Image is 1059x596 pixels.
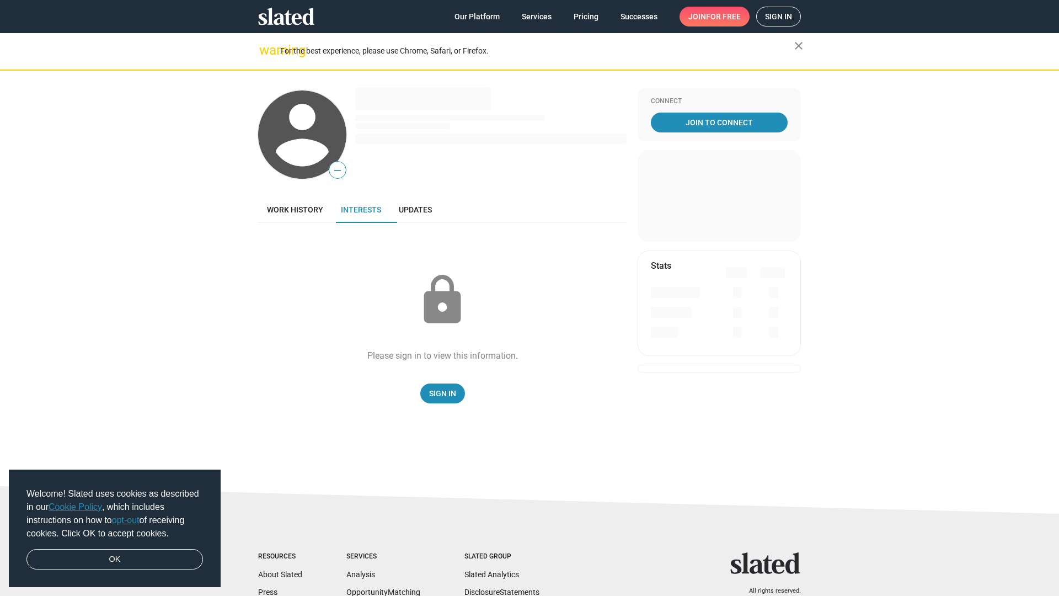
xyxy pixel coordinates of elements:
a: Slated Analytics [464,570,519,579]
span: Sign in [765,7,792,26]
a: opt-out [112,515,140,525]
div: Resources [258,552,302,561]
a: Services [513,7,560,26]
a: About Slated [258,570,302,579]
a: Sign In [420,384,465,403]
a: Join To Connect [651,113,788,132]
div: Services [346,552,420,561]
a: Analysis [346,570,375,579]
span: Services [522,7,552,26]
a: Joinfor free [680,7,750,26]
mat-icon: lock [415,273,470,328]
a: Interests [332,196,390,223]
span: Work history [267,205,323,214]
span: Welcome! Slated uses cookies as described in our , which includes instructions on how to of recei... [26,487,203,540]
div: For the best experience, please use Chrome, Safari, or Firefox. [280,44,794,58]
mat-card-title: Stats [651,260,671,272]
div: Slated Group [464,552,539,561]
span: Join [688,7,741,26]
span: Sign In [429,384,456,403]
span: Join To Connect [653,113,785,132]
a: Cookie Policy [49,502,102,512]
a: Sign in [756,7,801,26]
span: Successes [621,7,657,26]
a: Successes [612,7,666,26]
a: Our Platform [446,7,509,26]
div: Connect [651,97,788,106]
div: Please sign in to view this information. [367,350,518,361]
a: dismiss cookie message [26,549,203,570]
span: Interests [341,205,381,214]
mat-icon: close [792,39,805,52]
a: Pricing [565,7,607,26]
span: — [329,163,346,178]
mat-icon: warning [259,44,272,57]
span: for free [706,7,741,26]
span: Pricing [574,7,598,26]
a: Work history [258,196,332,223]
a: Updates [390,196,441,223]
span: Updates [399,205,432,214]
div: cookieconsent [9,470,221,588]
span: Our Platform [454,7,500,26]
